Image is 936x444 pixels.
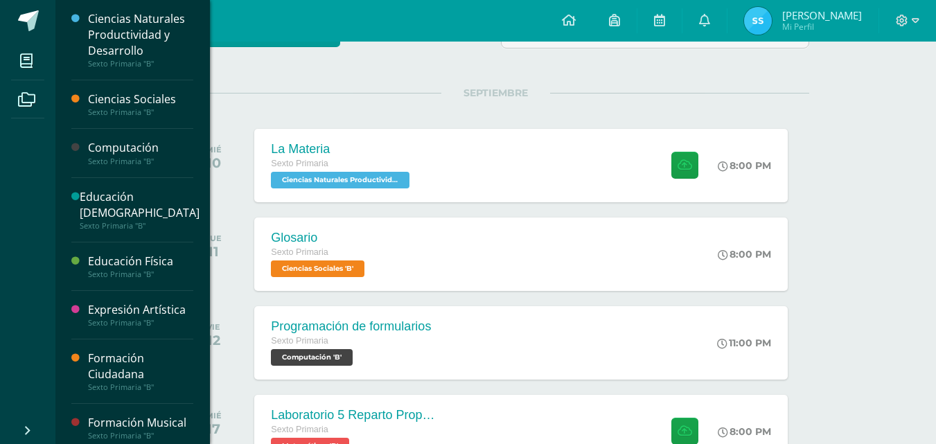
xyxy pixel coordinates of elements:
[271,172,409,188] span: Ciencias Naturales Productividad y Desarrollo 'B'
[88,254,193,279] a: Educación FísicaSexto Primaria "B"
[441,87,550,99] span: SEPTIEMBRE
[88,157,193,166] div: Sexto Primaria "B"
[88,269,193,279] div: Sexto Primaria "B"
[206,233,222,243] div: JUE
[271,408,437,423] div: Laboratorio 5 Reparto Proporcional y regla de tres directa e indirecta.
[271,349,353,366] span: Computación 'B'
[80,189,200,231] a: Educación [DEMOGRAPHIC_DATA]Sexto Primaria "B"
[206,332,220,348] div: 12
[206,243,222,260] div: 11
[782,21,862,33] span: Mi Perfil
[271,336,328,346] span: Sexto Primaria
[88,11,193,69] a: Ciencias Naturales Productividad y DesarrolloSexto Primaria "B"
[718,159,771,172] div: 8:00 PM
[88,415,193,441] a: Formación MusicalSexto Primaria "B"
[206,420,222,437] div: 17
[718,425,771,438] div: 8:00 PM
[88,254,193,269] div: Educación Física
[88,350,193,392] a: Formación CiudadanaSexto Primaria "B"
[271,260,364,277] span: Ciencias Sociales 'B'
[718,248,771,260] div: 8:00 PM
[80,189,200,221] div: Educación [DEMOGRAPHIC_DATA]
[88,431,193,441] div: Sexto Primaria "B"
[206,411,222,420] div: MIÉ
[88,59,193,69] div: Sexto Primaria "B"
[88,302,193,328] a: Expresión ArtísticaSexto Primaria "B"
[271,425,328,434] span: Sexto Primaria
[271,247,328,257] span: Sexto Primaria
[206,154,222,171] div: 10
[271,159,328,168] span: Sexto Primaria
[744,7,772,35] img: f7d66352c67c8c7de37f5bd4605e0bb6.png
[717,337,771,349] div: 11:00 PM
[88,91,193,107] div: Ciencias Sociales
[88,11,193,59] div: Ciencias Naturales Productividad y Desarrollo
[88,107,193,117] div: Sexto Primaria "B"
[206,145,222,154] div: MIÉ
[88,350,193,382] div: Formación Ciudadana
[206,322,220,332] div: VIE
[80,221,200,231] div: Sexto Primaria "B"
[88,140,193,156] div: Computación
[88,318,193,328] div: Sexto Primaria "B"
[88,140,193,166] a: ComputaciónSexto Primaria "B"
[88,91,193,117] a: Ciencias SocialesSexto Primaria "B"
[88,302,193,318] div: Expresión Artística
[271,231,368,245] div: Glosario
[88,415,193,431] div: Formación Musical
[88,382,193,392] div: Sexto Primaria "B"
[271,319,431,334] div: Programación de formularios
[782,8,862,22] span: [PERSON_NAME]
[271,142,413,157] div: La Materia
